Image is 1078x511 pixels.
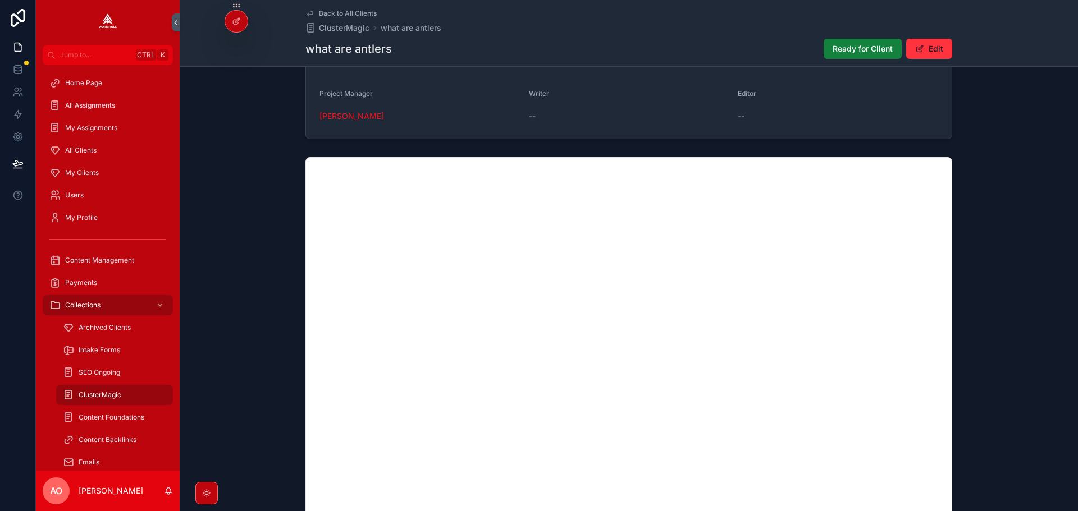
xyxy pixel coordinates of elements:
span: Editor [738,89,756,98]
span: Users [65,191,84,200]
a: My Profile [43,208,173,228]
a: Collections [43,295,173,315]
p: [PERSON_NAME] [79,485,143,496]
span: SEO Ongoing [79,368,120,377]
div: scrollable content [36,65,180,471]
a: Home Page [43,73,173,93]
span: Archived Clients [79,323,131,332]
a: Payments [43,273,173,293]
span: Back to All Clients [319,9,377,18]
a: Content Backlinks [56,430,173,450]
img: App logo [99,13,117,31]
span: Emails [79,458,99,467]
span: My Clients [65,168,99,177]
span: My Profile [65,213,98,222]
span: K [158,50,167,59]
span: All Assignments [65,101,115,110]
a: All Assignments [43,95,173,116]
a: Archived Clients [56,317,173,338]
span: -- [738,111,744,122]
span: Jump to... [60,50,131,59]
h1: what are antlers [305,41,392,57]
a: Back to All Clients [305,9,377,18]
button: Jump to...CtrlK [43,45,173,65]
a: Content Foundations [56,407,173,427]
a: My Assignments [43,118,173,138]
span: Writer [529,89,549,98]
span: All Clients [65,146,97,155]
span: Intake Forms [79,346,120,355]
span: -- [529,111,536,122]
span: AO [50,484,62,498]
a: ClusterMagic [56,385,173,405]
a: Intake Forms [56,340,173,360]
button: Ready for Client [824,39,902,59]
span: Content Foundations [79,413,144,422]
a: what are antlers [381,22,441,34]
span: Ctrl [136,49,156,61]
button: Edit [906,39,952,59]
span: ClusterMagic [79,390,121,399]
a: [PERSON_NAME] [319,111,384,122]
span: ClusterMagic [319,22,369,34]
a: All Clients [43,140,173,160]
span: My Assignments [65,123,117,132]
a: ClusterMagic [305,22,369,34]
a: Content Management [43,250,173,270]
span: Payments [65,278,97,287]
span: Content Management [65,256,134,265]
a: Emails [56,452,173,472]
span: Home Page [65,79,102,88]
a: SEO Ongoing [56,362,173,383]
span: Collections [65,301,101,310]
a: Users [43,185,173,205]
span: Project Manager [319,89,373,98]
span: Content Backlinks [79,435,136,444]
span: Ready for Client [833,43,893,54]
a: My Clients [43,163,173,183]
